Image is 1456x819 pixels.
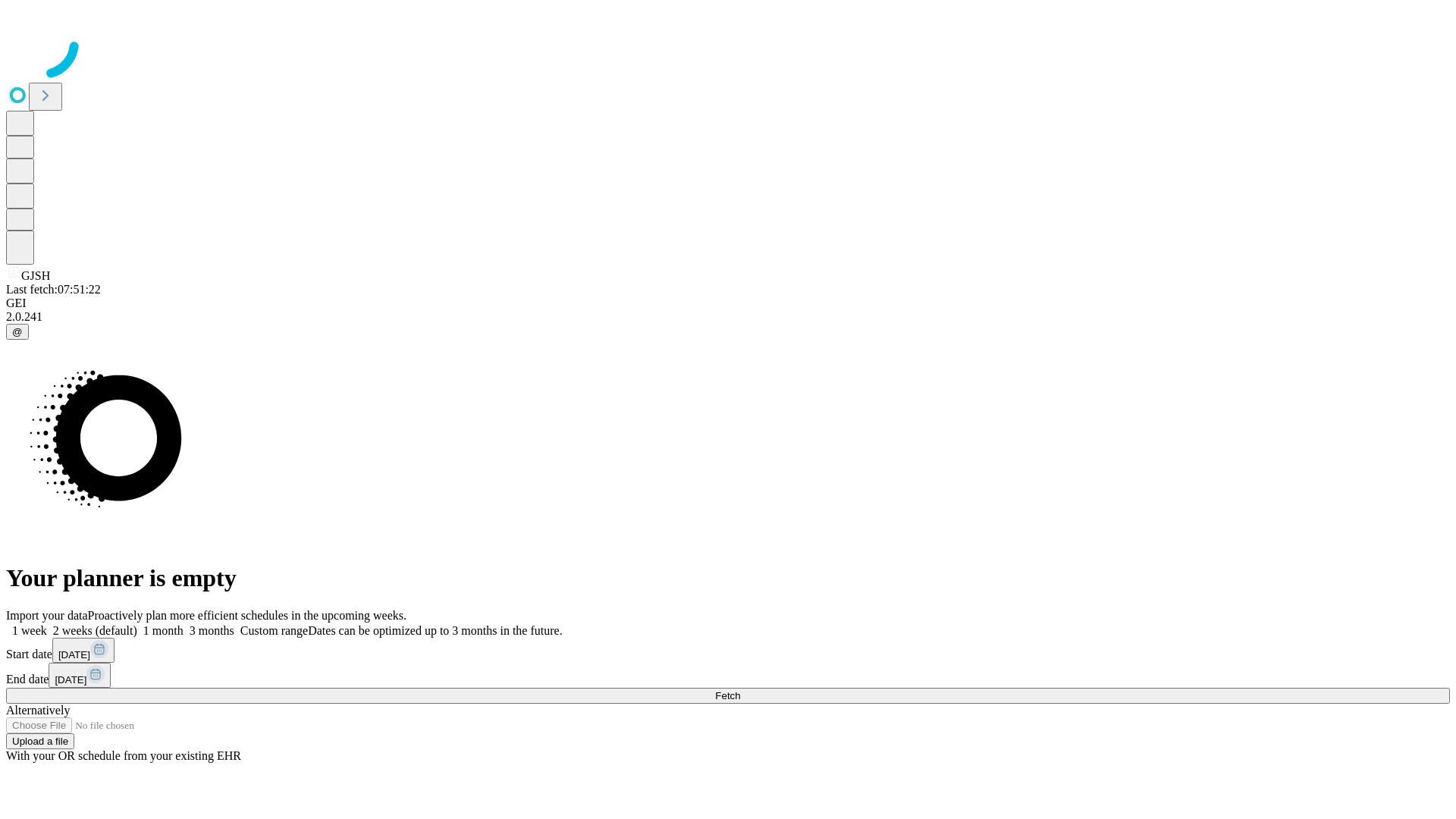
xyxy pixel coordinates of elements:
[6,310,1450,324] div: 2.0.241
[6,297,1450,310] div: GEI
[240,624,308,637] span: Custom range
[715,690,740,701] span: Fetch
[12,624,47,637] span: 1 week
[52,638,115,663] button: [DATE]
[143,624,184,637] span: 1 month
[6,324,29,340] button: @
[6,733,74,749] button: Upload a file
[58,649,90,661] span: [DATE]
[88,609,406,622] span: Proactively plan more efficient schedules in the upcoming weeks.
[6,638,1450,663] div: Start date
[49,663,111,688] button: [DATE]
[21,269,50,282] span: GJSH
[6,663,1450,688] div: End date
[6,609,88,622] span: Import your data
[6,688,1450,704] button: Fetch
[6,704,70,717] span: Alternatively
[6,749,241,762] span: With your OR schedule from your existing EHR
[6,283,101,296] span: Last fetch: 07:51:22
[190,624,234,637] span: 3 months
[308,624,562,637] span: Dates can be optimized up to 3 months in the future.
[6,564,1450,592] h1: Your planner is empty
[53,624,137,637] span: 2 weeks (default)
[55,674,86,686] span: [DATE]
[12,326,23,337] span: @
